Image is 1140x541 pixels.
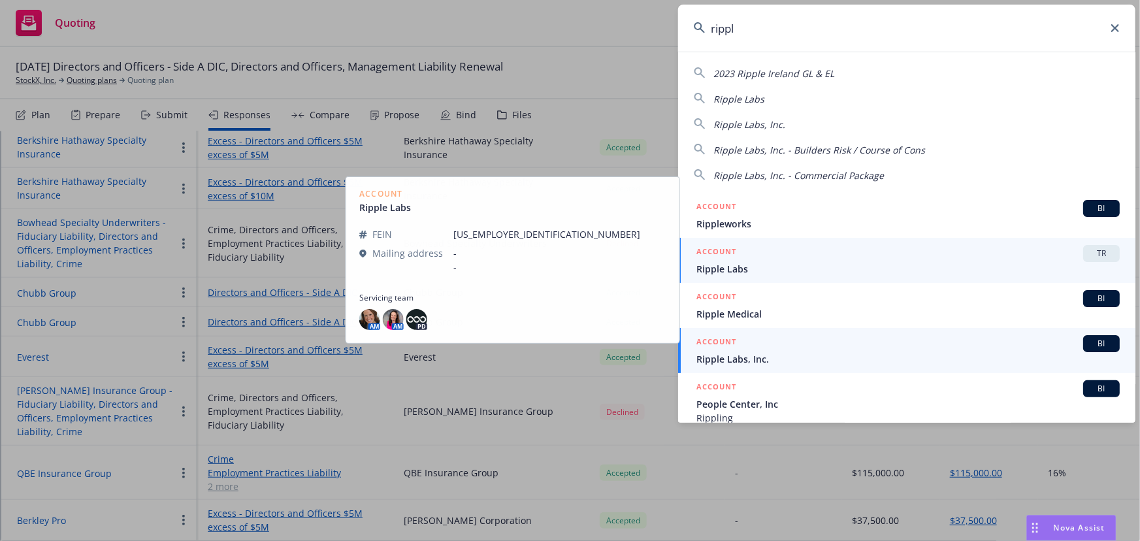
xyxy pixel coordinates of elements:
h5: ACCOUNT [696,200,736,216]
h5: ACCOUNT [696,335,736,351]
button: Nova Assist [1026,515,1116,541]
span: Nova Assist [1054,522,1105,533]
span: BI [1088,293,1115,304]
h5: ACCOUNT [696,290,736,306]
span: BI [1088,383,1115,395]
span: Rippling [696,411,1120,425]
span: Ripple Labs [713,93,764,105]
span: Ripple Labs, Inc. - Builders Risk / Course of Cons [713,144,925,156]
input: Search... [678,5,1135,52]
a: ACCOUNTBIRippleworks [678,193,1135,238]
span: Ripple Medical [696,307,1120,321]
span: Ripple Labs [696,262,1120,276]
div: Drag to move [1027,516,1043,540]
span: Ripple Labs, Inc. [713,118,785,131]
a: ACCOUNTBIRipple Medical [678,283,1135,328]
span: TR [1088,248,1115,259]
span: Ripple Labs, Inc. - Commercial Package [713,169,884,182]
a: ACCOUNTBIPeople Center, IncRippling [678,373,1135,432]
span: People Center, Inc [696,397,1120,411]
a: ACCOUNTBIRipple Labs, Inc. [678,328,1135,373]
a: ACCOUNTTRRipple Labs [678,238,1135,283]
span: Rippleworks [696,217,1120,231]
span: BI [1088,338,1115,350]
span: Ripple Labs, Inc. [696,352,1120,366]
h5: ACCOUNT [696,380,736,396]
span: 2023 Ripple Ireland GL & EL [713,67,834,80]
h5: ACCOUNT [696,245,736,261]
span: BI [1088,203,1115,214]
